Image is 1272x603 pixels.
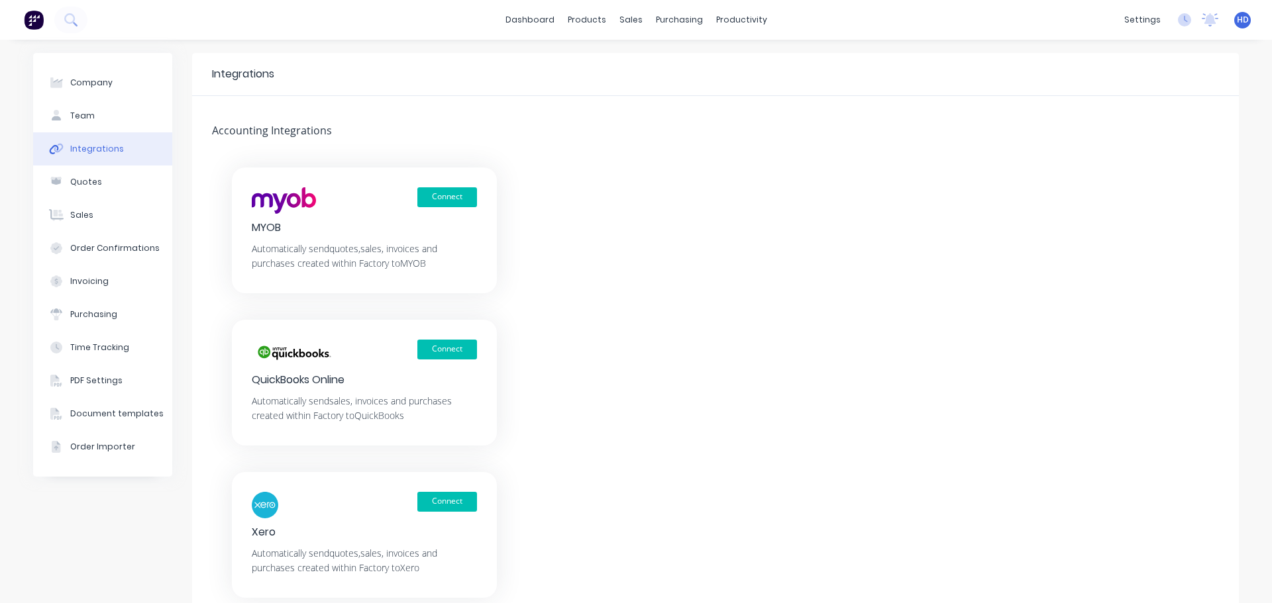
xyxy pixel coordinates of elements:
div: Automatically send quotes, sales, invoices and purchases created within Factory to MYOB [252,242,477,271]
button: Invoicing [33,265,172,298]
div: Integrations [70,143,124,155]
img: logo [252,492,278,518]
button: Integrations [33,132,172,165]
div: Xero [252,525,477,539]
button: Time Tracking [33,331,172,364]
div: Integrations [212,66,274,82]
div: Accounting Integrations [192,122,341,141]
div: Purchasing [70,308,117,320]
button: Connect [417,187,477,207]
div: Quotes [70,176,102,188]
div: Invoicing [70,275,109,287]
div: sales [613,10,649,30]
div: purchasing [649,10,710,30]
div: productivity [710,10,774,30]
div: Automatically send quotes, sales, invoices and purchases created within Factory to Xero [252,546,477,575]
img: logo [252,187,316,214]
div: Document templates [70,408,164,420]
img: logo [252,340,335,366]
div: Team [70,110,95,122]
button: PDF Settings [33,364,172,397]
button: Document templates [33,397,172,430]
button: Order Importer [33,430,172,463]
button: Connect [417,340,477,359]
div: MYOB [252,220,477,235]
div: PDF Settings [70,375,123,387]
div: Order Importer [70,441,135,453]
span: HD [1237,14,1249,26]
div: Company [70,77,113,89]
div: Automatically send sales, invoices and purchases created within Factory to QuickBooks [252,394,477,423]
button: Company [33,66,172,99]
button: Sales [33,199,172,232]
div: settings [1118,10,1167,30]
button: Quotes [33,165,172,199]
button: Team [33,99,172,132]
div: Order Confirmations [70,242,160,254]
div: Time Tracking [70,342,129,353]
div: products [561,10,613,30]
button: Order Confirmations [33,232,172,265]
div: QuickBooks Online [252,373,477,387]
img: Factory [24,10,44,30]
div: Sales [70,209,93,221]
button: Purchasing [33,298,172,331]
a: dashboard [499,10,561,30]
button: Connect [417,492,477,512]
